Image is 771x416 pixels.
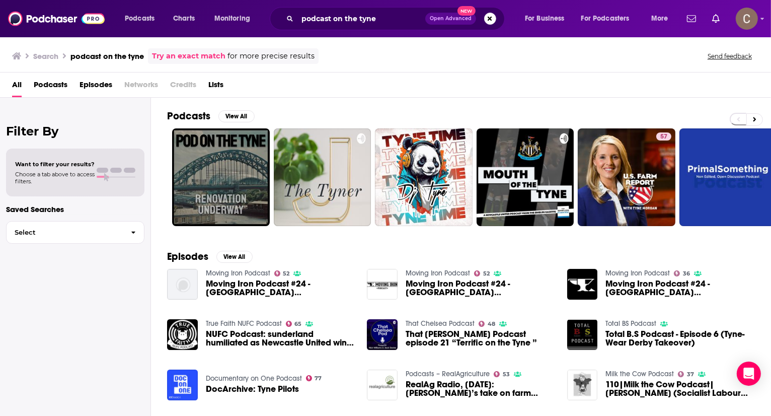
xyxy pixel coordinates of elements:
[479,321,495,327] a: 48
[118,11,168,27] button: open menu
[575,11,644,27] button: open menu
[406,269,470,278] a: Moving Iron Podcast
[605,370,674,378] a: Milk the Cow Podcast
[494,371,510,377] a: 53
[474,270,490,276] a: 52
[227,50,315,62] span: for more precise results
[167,269,198,300] img: Moving Iron Podcast #24 - Tyne Morgan
[605,280,755,297] span: Moving Iron Podcast #24 - [GEOGRAPHIC_DATA][PERSON_NAME]
[430,16,472,21] span: Open Advanced
[207,11,263,27] button: open menu
[503,372,510,377] span: 53
[8,9,105,28] img: Podchaser - Follow, Share and Rate Podcasts
[6,124,144,138] h2: Filter By
[605,380,755,397] span: 110|Milk the Cow Podcast|[PERSON_NAME] (Socialist Labour candidate for North of [GEOGRAPHIC_DATA])
[567,370,598,400] a: 110|Milk the Cow Podcast|Jamie Driscoll (Socialist Labour candidate for North of Tyne Mayor)
[644,11,681,27] button: open menu
[736,8,758,30] span: Logged in as clay.bolton
[483,271,490,276] span: 52
[425,13,476,25] button: Open AdvancedNew
[208,77,223,97] a: Lists
[488,322,495,326] span: 48
[605,319,656,328] a: Total BS Podcast
[33,51,58,61] h3: Search
[605,280,755,297] a: Moving Iron Podcast #24 - Tyne Morgan
[605,380,755,397] a: 110|Milk the Cow Podcast|Jamie Driscoll (Socialist Labour candidate for North of Tyne Mayor)
[687,372,694,377] span: 37
[80,77,112,97] a: Episodes
[315,376,322,381] span: 77
[651,12,668,26] span: More
[7,229,123,236] span: Select
[6,221,144,244] button: Select
[705,52,755,60] button: Send feedback
[518,11,577,27] button: open menu
[708,10,724,27] a: Show notifications dropdown
[567,319,598,350] img: Total B.S Podcast - Episode 6 (Tyne-Wear Derby Takeover)
[367,269,398,300] img: Moving Iron Podcast #24 - Tyne Morgan
[367,319,398,350] img: That Chelsea Podcast episode 21 “Terrific on the Tyne ”
[567,269,598,300] img: Moving Iron Podcast #24 - Tyne Morgan
[173,12,195,26] span: Charts
[167,250,208,263] h2: Episodes
[525,12,565,26] span: For Business
[206,280,355,297] span: Moving Iron Podcast #24 - [GEOGRAPHIC_DATA][PERSON_NAME]
[124,77,158,97] span: Networks
[218,110,255,122] button: View All
[15,161,95,168] span: Want to filter your results?
[605,330,755,347] a: Total B.S Podcast - Episode 6 (Tyne-Wear Derby Takeover)
[737,362,761,386] div: Open Intercom Messenger
[34,77,67,97] a: Podcasts
[297,11,425,27] input: Search podcasts, credits, & more...
[736,8,758,30] img: User Profile
[167,370,198,400] img: DocArchive: Tyne Pilots
[406,370,490,378] a: Podcasts – RealAgriculture
[286,321,302,327] a: 65
[406,330,555,347] span: That [PERSON_NAME] Podcast episode 21 “Terrific on the Tyne ”
[660,132,667,142] span: 57
[206,374,302,383] a: Documentary on One Podcast
[214,12,250,26] span: Monitoring
[274,270,290,276] a: 52
[6,204,144,214] p: Saved Searches
[206,280,355,297] a: Moving Iron Podcast #24 - Tyne Morgan
[406,380,555,397] span: RealAg Radio, [DATE]: [PERSON_NAME]’s take on farm economy, weed resistance is a losing battle an...
[406,280,555,297] a: Moving Iron Podcast #24 - Tyne Morgan
[12,77,22,97] a: All
[206,330,355,347] a: NUFC Podcast: sunderland humiliated as Newcastle United win Wear-Tyne Derby with ease
[279,7,514,30] div: Search podcasts, credits, & more...
[678,371,694,377] a: 37
[167,250,253,263] a: EpisodesView All
[167,110,255,122] a: PodcastsView All
[683,271,690,276] span: 36
[306,375,322,381] a: 77
[206,269,270,278] a: Moving Iron Podcast
[152,50,225,62] a: Try an exact match
[167,319,198,350] img: NUFC Podcast: sunderland humiliated as Newcastle United win Wear-Tyne Derby with ease
[167,110,210,122] h2: Podcasts
[581,12,630,26] span: For Podcasters
[656,132,671,141] a: 57
[367,370,398,400] img: RealAg Radio, Feb. 14: Tyne’s take on farm economy, weed resistance is a losing battle and good-b...
[294,322,301,326] span: 65
[736,8,758,30] button: Show profile menu
[674,270,690,276] a: 36
[206,385,299,393] a: DocArchive: Tyne Pilots
[683,10,700,27] a: Show notifications dropdown
[605,269,670,278] a: Moving Iron Podcast
[216,251,253,263] button: View All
